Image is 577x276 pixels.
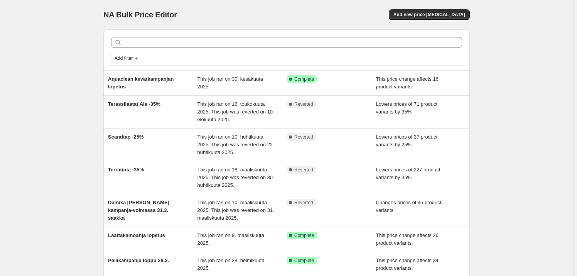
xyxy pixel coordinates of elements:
[376,257,439,271] span: This price change affects 34 product variants.
[197,76,263,90] span: This job ran on 30. kesäkuuta 2025.
[108,232,165,238] span: Laattakamoanja lopetus
[294,134,313,140] span: Reverted
[294,200,313,206] span: Reverted
[294,101,313,107] span: Reverted
[197,200,274,221] span: This job ran on 10. maaliskuuta 2025. This job was reverted on 31. maaliskuuta 2025.
[376,232,439,246] span: This price change affects 26 product variants.
[197,134,274,155] span: This job ran on 10. huhtikuuta 2025. This job was reverted on 22. huhtikuuta 2025.
[294,76,314,82] span: Complete
[393,12,465,18] span: Add new price [MEDICAL_DATA]
[197,101,274,122] span: This job ran on 16. toukokuuta 2025. This job was reverted on 10. elokuuta 2025.
[294,167,313,173] span: Reverted
[376,134,438,147] span: Lowers prices of 37 product variants by 25%
[294,257,314,264] span: Complete
[108,134,143,140] span: Scandtap -25%
[103,10,177,19] span: NA Bulk Price Editor
[294,232,314,239] span: Complete
[108,167,144,173] span: Terratinta -35%
[108,257,169,263] span: Peilikampanja loppu 28.2.
[108,101,160,107] span: Terassilaatat Ale -35%
[108,200,169,221] span: Damixa [PERSON_NAME] kampanja-voimassa 31.3. saakka
[376,167,440,180] span: Lowers prices of 227 product variants by 35%
[108,76,174,90] span: Aquaclean kevätkampanjan lopetus
[197,257,265,271] span: This job ran on 28. helmikuuta 2025.
[376,76,439,90] span: This price change affects 16 product variants.
[376,200,442,213] span: Changes prices of 45 product variants
[389,9,470,20] button: Add new price [MEDICAL_DATA]
[197,167,274,188] span: This job ran on 18. maaliskuuta 2025. This job was reverted on 30. huhtikuuta 2025.
[111,54,142,63] button: Add filter
[197,232,264,246] span: This job ran on 9. maaliskuuta 2025.
[376,101,438,115] span: Lowers prices of 71 product variants by 35%
[115,55,133,61] span: Add filter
